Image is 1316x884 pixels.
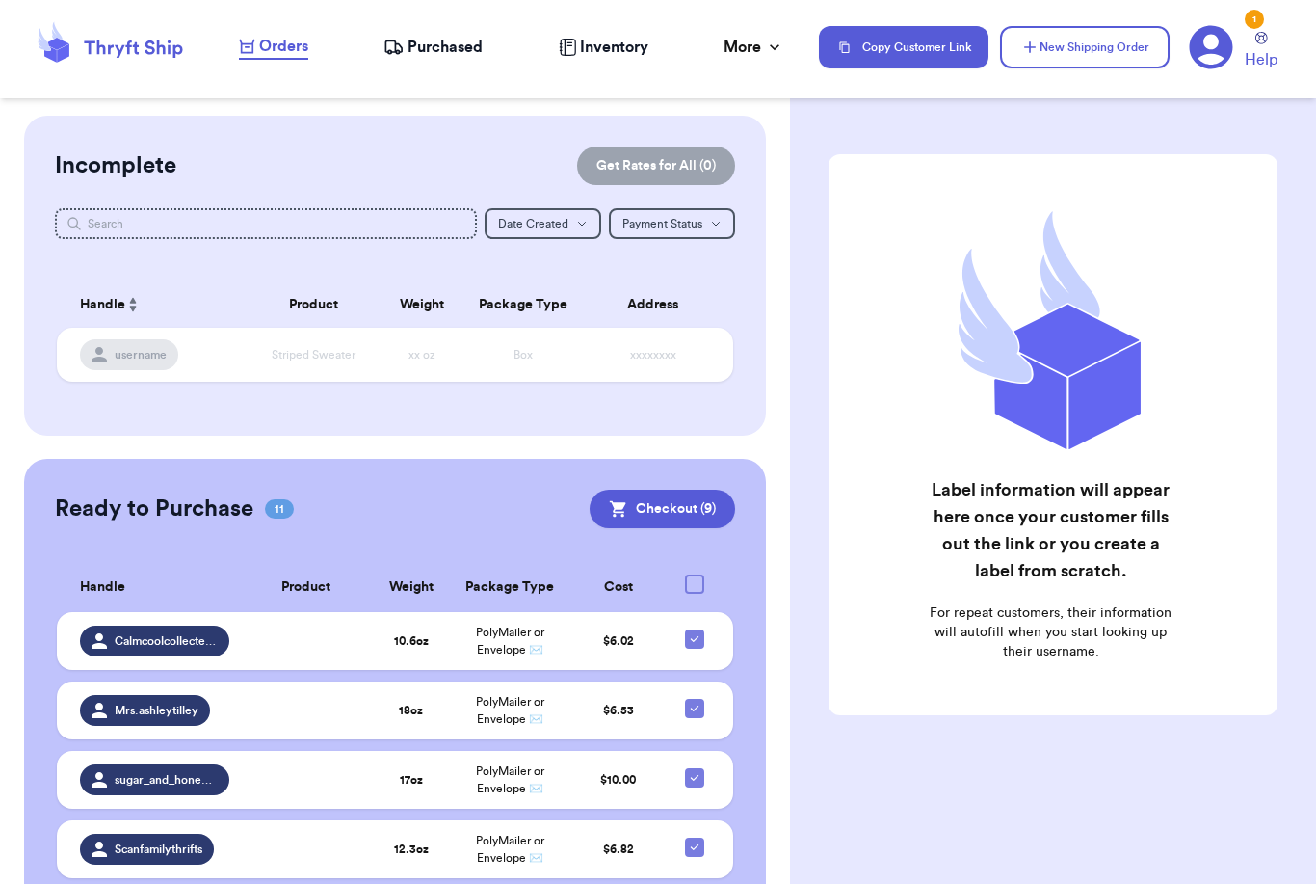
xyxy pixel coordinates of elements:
th: Package Type [462,281,584,328]
button: Sort ascending [125,293,141,316]
span: Inventory [580,36,648,59]
span: Handle [80,295,125,315]
span: $ 10.00 [600,774,636,786]
span: PolyMailer or Envelope ✉️ [476,835,544,864]
button: Get Rates for All (0) [577,147,735,185]
span: PolyMailer or Envelope ✉️ [476,765,544,794]
strong: 12.3 oz [394,844,429,855]
a: Orders [239,35,308,60]
th: Address [584,281,733,328]
span: PolyMailer or Envelope ✉️ [476,696,544,725]
th: Weight [382,281,462,328]
strong: 18 oz [399,705,423,716]
span: 11 [265,499,294,519]
button: Date Created [485,208,601,239]
span: xxxxxxxx [630,349,676,361]
th: Weight [372,563,451,612]
span: $ 6.82 [603,844,634,855]
span: Payment Status [622,218,702,229]
div: 1 [1245,10,1264,29]
span: Orders [259,35,308,58]
p: For repeat customers, their information will autofill when you start looking up their username. [927,603,1175,661]
div: More [724,36,784,59]
a: 1 [1189,25,1233,69]
th: Product [246,281,381,328]
th: Cost [569,563,668,612]
button: New Shipping Order [1000,26,1170,68]
a: Inventory [559,36,648,59]
h2: Label information will appear here once your customer fills out the link or you create a label fr... [927,476,1175,584]
th: Product [241,563,372,612]
span: $ 6.53 [603,705,634,716]
input: Search [55,208,477,239]
strong: 10.6 oz [394,635,429,647]
span: Calmcoolcollected_fits [115,633,218,649]
span: Mrs.ashleytilley [115,703,198,718]
span: sugar_and_honey_boutique [115,772,218,788]
span: Handle [80,577,125,598]
span: Scanfamilythrifts [115,842,202,857]
strong: 17 oz [400,774,423,786]
th: Package Type [451,563,569,612]
button: Checkout (9) [590,490,735,528]
span: username [115,347,167,362]
h2: Ready to Purchase [55,494,253,524]
span: $ 6.02 [603,635,634,647]
span: Help [1245,48,1277,71]
a: Purchased [383,36,483,59]
span: Date Created [498,218,568,229]
span: Purchased [408,36,483,59]
button: Copy Customer Link [819,26,988,68]
span: PolyMailer or Envelope ✉️ [476,627,544,656]
button: Payment Status [609,208,735,239]
span: Box [513,349,533,361]
h2: Incomplete [55,150,176,181]
span: Striped Sweater [272,349,355,361]
span: xx oz [408,349,435,361]
a: Help [1245,32,1277,71]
